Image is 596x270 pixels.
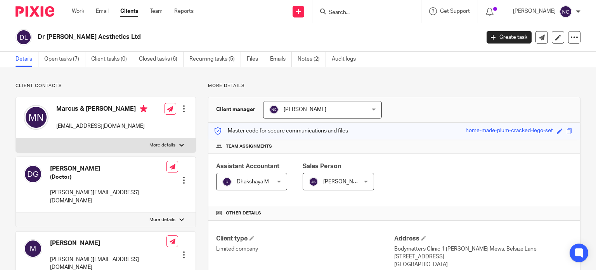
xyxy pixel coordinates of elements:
a: Audit logs [332,52,362,67]
a: Clients [120,7,138,15]
img: svg%3E [560,5,572,18]
span: Get Support [440,9,470,14]
p: [EMAIL_ADDRESS][DOMAIN_NAME] [56,122,147,130]
p: [PERSON_NAME][EMAIL_ADDRESS][DOMAIN_NAME] [50,189,166,205]
p: [STREET_ADDRESS] [394,253,572,261]
a: Notes (2) [298,52,326,67]
span: Team assignments [226,143,272,150]
a: Reports [174,7,194,15]
h3: Client manager [216,106,255,113]
p: More details [149,217,175,223]
h4: Client type [216,235,394,243]
h4: Marcus & [PERSON_NAME] [56,105,147,115]
img: svg%3E [222,177,232,186]
img: svg%3E [309,177,318,186]
h2: Dr [PERSON_NAME] Aesthetics Ltd [38,33,388,41]
h4: [PERSON_NAME] [50,165,166,173]
a: Team [150,7,163,15]
span: Other details [226,210,261,216]
a: Work [72,7,84,15]
a: Open tasks (7) [44,52,85,67]
p: [GEOGRAPHIC_DATA] [394,261,572,268]
img: svg%3E [24,165,42,183]
input: Search [328,9,398,16]
p: Client contacts [16,83,196,89]
p: More details [208,83,580,89]
span: Assistant Accountant [216,163,279,169]
span: Sales Person [303,163,341,169]
a: Closed tasks (6) [139,52,184,67]
h4: [PERSON_NAME] [50,239,166,247]
h5: (Doctor) [50,173,166,181]
a: Files [247,52,264,67]
p: Bodymatters Clinic 1 [PERSON_NAME] Mews, Belsize Lane [394,245,572,253]
div: home-made-plum-cracked-lego-set [466,127,553,136]
h4: Address [394,235,572,243]
span: [PERSON_NAME] [323,179,366,185]
span: Dhakshaya M [237,179,269,185]
a: Details [16,52,38,67]
img: svg%3E [24,105,49,130]
a: Create task [487,31,532,44]
img: svg%3E [269,105,279,114]
p: More details [149,142,175,148]
p: [PERSON_NAME] [513,7,556,15]
i: Primary [140,105,147,113]
img: svg%3E [16,29,32,45]
img: Pixie [16,6,54,17]
span: [PERSON_NAME] [284,107,326,112]
img: svg%3E [24,239,42,258]
a: Email [96,7,109,15]
a: Emails [270,52,292,67]
p: Master code for secure communications and files [214,127,348,135]
a: Recurring tasks (5) [189,52,241,67]
p: Limited company [216,245,394,253]
a: Client tasks (0) [91,52,133,67]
